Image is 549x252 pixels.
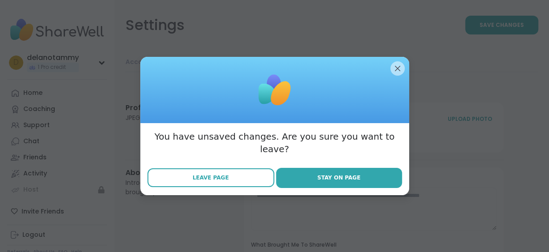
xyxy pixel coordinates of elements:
[193,174,229,182] span: Leave Page
[147,168,274,187] button: Leave Page
[147,130,402,155] h3: You have unsaved changes. Are you sure you want to leave?
[317,174,360,182] span: Stay on Page
[252,68,297,112] img: ShareWell Logomark
[276,168,402,188] button: Stay on Page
